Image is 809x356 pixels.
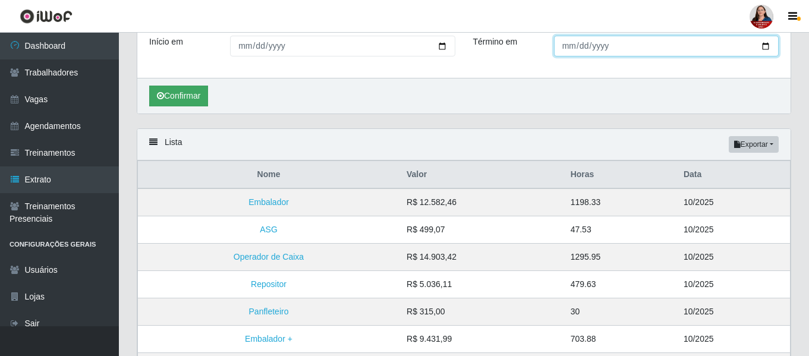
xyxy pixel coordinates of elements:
a: Embalador [248,197,289,207]
td: 1198.33 [564,188,676,216]
td: 47.53 [564,216,676,244]
th: Nome [138,161,400,189]
img: CoreUI Logo [20,9,73,24]
td: 10/2025 [676,188,791,216]
input: 00/00/0000 [554,36,779,56]
th: Valor [399,161,564,189]
input: 00/00/0000 [230,36,455,56]
td: 10/2025 [676,244,791,271]
button: Confirmar [149,86,208,106]
td: R$ 9.431,99 [399,326,564,353]
td: R$ 12.582,46 [399,188,564,216]
td: 1295.95 [564,244,676,271]
td: 703.88 [564,326,676,353]
label: Término em [473,36,518,48]
a: Panfleteiro [249,307,289,316]
td: R$ 5.036,11 [399,271,564,298]
th: Horas [564,161,676,189]
th: Data [676,161,791,189]
td: R$ 499,07 [399,216,564,244]
a: ASG [260,225,278,234]
td: 10/2025 [676,271,791,298]
a: Embalador + [245,334,292,344]
td: 30 [564,298,676,326]
a: Repositor [251,279,287,289]
a: Operador de Caixa [234,252,304,262]
td: 10/2025 [676,298,791,326]
td: R$ 315,00 [399,298,564,326]
td: R$ 14.903,42 [399,244,564,271]
td: 10/2025 [676,216,791,244]
div: Lista [137,129,791,160]
td: 479.63 [564,271,676,298]
button: Exportar [729,136,779,153]
td: 10/2025 [676,326,791,353]
label: Início em [149,36,183,48]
